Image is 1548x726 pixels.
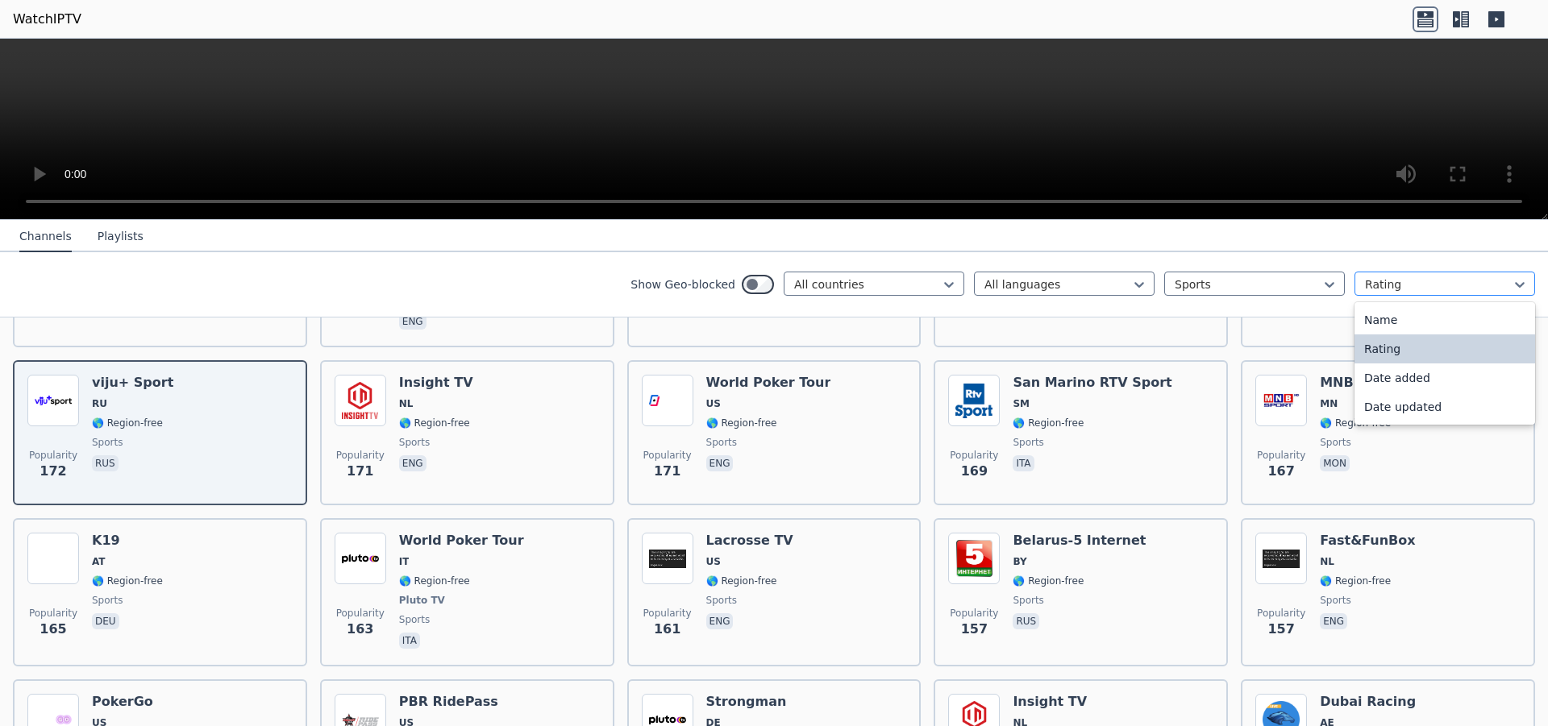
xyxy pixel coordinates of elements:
[40,462,66,481] span: 172
[399,575,470,587] span: 🌎 Region-free
[1354,305,1535,334] div: Name
[706,397,721,410] span: US
[1013,575,1084,587] span: 🌎 Region-free
[1013,397,1030,410] span: SM
[1320,555,1334,568] span: NL
[1267,620,1294,639] span: 157
[1013,375,1171,391] h6: San Marino RTV Sport
[98,222,144,252] button: Playlists
[948,375,1000,426] img: San Marino RTV Sport
[706,436,737,449] span: sports
[654,462,680,481] span: 171
[399,694,498,710] h6: PBR RidePass
[29,449,77,462] span: Popularity
[706,375,831,391] h6: World Poker Tour
[706,455,734,471] p: eng
[92,397,107,410] span: RU
[92,375,173,391] h6: viju+ Sport
[1320,575,1391,587] span: 🌎 Region-free
[92,533,163,549] h6: K19
[1320,533,1415,549] h6: Fast&FunBox
[399,613,430,626] span: sports
[13,10,81,29] a: WatchIPTV
[399,555,410,568] span: IT
[27,533,79,584] img: K19
[643,449,692,462] span: Popularity
[347,620,373,639] span: 163
[961,620,988,639] span: 157
[642,375,693,426] img: World Poker Tour
[948,533,1000,584] img: Belarus-5 Internet
[399,397,414,410] span: NL
[399,375,473,391] h6: Insight TV
[706,694,787,710] h6: Strongman
[654,620,680,639] span: 161
[92,594,123,607] span: sports
[643,607,692,620] span: Popularity
[1320,594,1350,607] span: sports
[399,455,427,471] p: eng
[399,633,420,649] p: ita
[1255,533,1307,584] img: Fast&FunBox
[706,555,721,568] span: US
[336,607,385,620] span: Popularity
[1013,694,1087,710] h6: Insight TV
[706,533,793,549] h6: Lacrosse TV
[92,455,119,471] p: rus
[335,533,386,584] img: World Poker Tour
[399,594,445,607] span: Pluto TV
[399,533,524,549] h6: World Poker Tour
[630,276,735,292] label: Show Geo-blocked
[1354,363,1535,392] div: Date added
[347,462,373,481] span: 171
[706,417,777,429] span: 🌎 Region-free
[92,613,119,629] p: deu
[1013,594,1043,607] span: sports
[1013,436,1043,449] span: sports
[706,594,737,607] span: sports
[1013,533,1146,549] h6: Belarus-5 Internet
[92,555,106,568] span: AT
[1255,375,1307,426] img: MNB Sport
[1013,455,1034,471] p: ita
[335,375,386,426] img: Insight TV
[1257,449,1305,462] span: Popularity
[19,222,72,252] button: Channels
[642,533,693,584] img: Lacrosse TV
[92,694,163,710] h6: PokerGo
[1013,417,1084,429] span: 🌎 Region-free
[1013,613,1039,629] p: rus
[29,607,77,620] span: Popularity
[1354,334,1535,363] div: Rating
[399,417,470,429] span: 🌎 Region-free
[27,375,79,426] img: viju+ Sport
[399,313,427,330] p: eng
[1320,455,1350,471] p: mon
[1320,436,1350,449] span: sports
[961,462,988,481] span: 169
[1320,397,1338,410] span: MN
[40,620,66,639] span: 165
[92,575,163,587] span: 🌎 Region-free
[1320,613,1347,629] p: eng
[92,417,163,429] span: 🌎 Region-free
[92,436,123,449] span: sports
[1267,462,1294,481] span: 167
[1320,375,1398,391] h6: MNB Sport
[1354,392,1535,421] div: Date updated
[336,449,385,462] span: Popularity
[706,575,777,587] span: 🌎 Region-free
[950,607,998,620] span: Popularity
[399,436,430,449] span: sports
[950,449,998,462] span: Popularity
[1320,417,1391,429] span: 🌎 Region-free
[1320,694,1416,710] h6: Dubai Racing
[1257,607,1305,620] span: Popularity
[706,613,734,629] p: eng
[1013,555,1026,568] span: BY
